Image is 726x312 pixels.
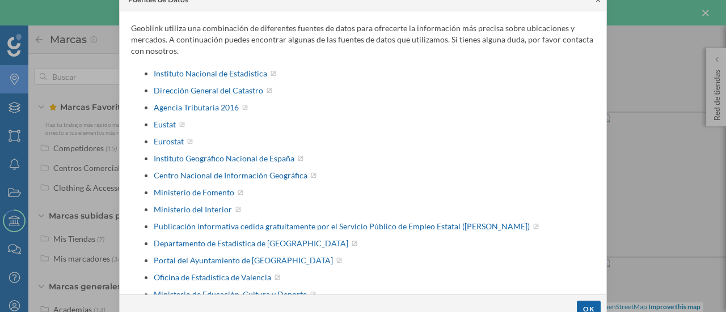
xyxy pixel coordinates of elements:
[154,102,248,113] div: Agencia Tributaria 2016
[154,170,317,181] div: Centro Nacional de Información Geográfica
[154,68,277,79] div: Instituto Nacional de Estadística
[154,289,316,300] div: Ministerio de Educación, Cultura y Deporte
[154,119,185,130] div: Eustat
[154,204,242,215] div: Ministerio del Interior
[154,85,273,96] div: Dirección General del Catastro
[154,136,193,147] div: Eurostat
[131,23,595,57] div: Geoblink utiliza una combinación de diferentes fuentes de datos para ofrecerte la información más...
[154,272,281,283] div: Oficina de Estadística de Valencia
[23,8,63,18] span: Soporte
[154,153,304,164] div: Instituto Geográfico Nacional de España
[154,238,358,249] div: Departamento de Estadística de [GEOGRAPHIC_DATA]
[154,187,244,198] div: Ministerio de Fomento
[154,221,539,232] div: Publicación informativa cedida gratuitamente por el Servicio Público de Empleo Estatal ([PERSON_N...
[154,255,343,266] div: Portal del Ayuntamiento de [GEOGRAPHIC_DATA]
